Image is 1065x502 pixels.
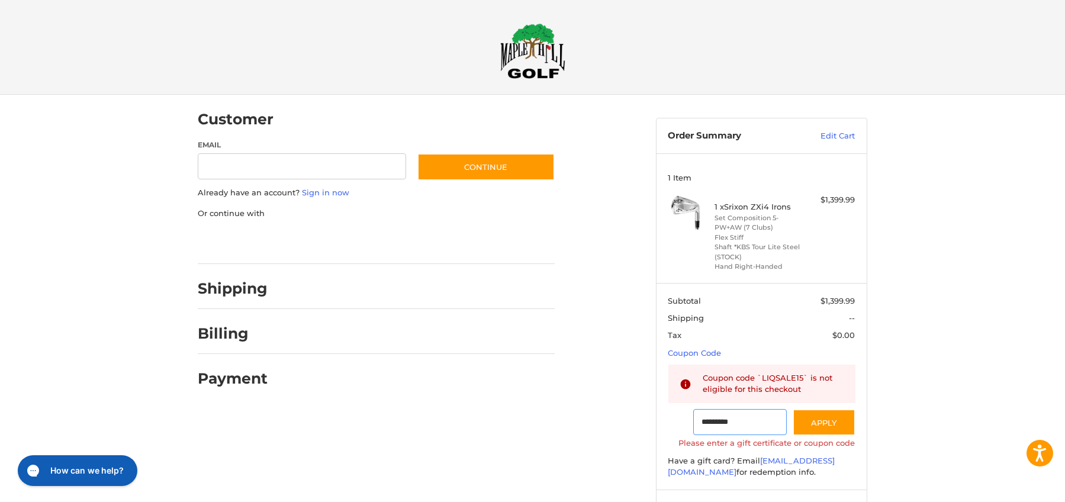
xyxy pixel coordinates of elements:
h2: Shipping [198,279,268,298]
h2: Payment [198,369,268,388]
p: Or continue with [198,208,555,220]
img: Maple Hill Golf [500,23,565,79]
li: Set Composition 5-PW+AW (7 Clubs) [715,213,806,233]
h3: Order Summary [668,130,796,142]
button: Apply [793,409,855,436]
iframe: PayPal-paypal [194,231,283,252]
iframe: PayPal-paylater [294,231,383,252]
span: $1,399.99 [821,296,855,305]
span: Tax [668,330,682,340]
span: -- [850,313,855,323]
h4: 1 x Srixon ZXi4 Irons [715,202,806,211]
iframe: PayPal-venmo [395,231,484,252]
h2: Billing [198,324,267,343]
h3: 1 Item [668,173,855,182]
iframe: Gorgias live chat messenger [12,451,141,490]
span: $0.00 [833,330,855,340]
a: Coupon Code [668,348,722,358]
label: Email [198,140,406,150]
li: Flex Stiff [715,233,806,243]
input: Gift Certificate or Coupon Code [693,409,787,436]
div: Coupon code `LIQSALE15` is not eligible for this checkout [703,372,844,395]
div: Have a gift card? Email for redemption info. [668,455,855,478]
a: Edit Cart [796,130,855,142]
button: Continue [417,153,555,181]
span: Subtotal [668,296,702,305]
li: Hand Right-Handed [715,262,806,272]
li: Shaft *KBS Tour Lite Steel (STOCK) [715,242,806,262]
label: Please enter a gift certificate or coupon code [679,438,855,448]
span: Shipping [668,313,704,323]
p: Already have an account? [198,187,555,199]
h2: Customer [198,110,274,128]
a: Sign in now [302,188,349,197]
div: $1,399.99 [809,194,855,206]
